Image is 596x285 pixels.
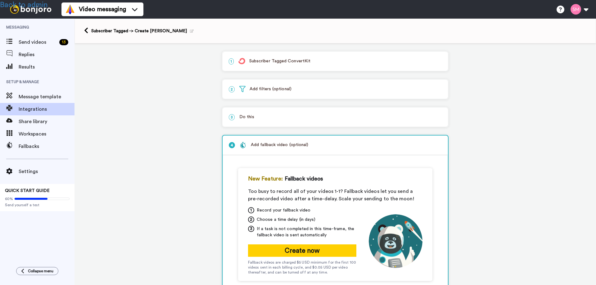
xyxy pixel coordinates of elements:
span: Results [19,63,74,71]
div: 3Do this [222,107,449,127]
span: 60% [5,196,13,201]
span: Integrations [19,105,74,113]
div: Too busy to record all of your videos 1-1? Fallback videos let you send a pre-recorded video afte... [248,188,422,203]
span: Settings [19,168,74,175]
span: 2 [248,216,254,223]
span: 1 [229,58,234,65]
span: 2 [229,86,235,92]
img: vm-color.svg [65,4,75,14]
p: Do this [229,114,442,120]
div: Add fallback video (optional) [240,142,308,148]
span: New Feature: [248,174,283,183]
span: 3 [248,226,254,232]
span: Fallback videos [285,174,323,183]
span: If a task is not completed in this time-frame, the fallback video is sent automatically [257,226,356,238]
div: 1Subscriber Tagged ConvertKit [222,51,449,71]
button: Collapse menu [16,267,58,275]
span: 3 [229,114,235,120]
span: Share library [19,118,74,125]
img: logo_convertkit.svg [238,58,245,64]
span: Send videos [19,38,57,46]
span: Collapse menu [28,269,53,274]
button: Create now [248,244,356,257]
div: 2Add filters (optional) [222,79,449,99]
span: Choose a time delay (in days) [257,216,315,223]
span: Message template [19,93,74,100]
div: Fallback videos are charged $5 USD minimum for the first 100 videos sent in each billing cycle, a... [248,260,356,275]
span: Fallbacks [19,143,74,150]
span: Record your fallback video [257,207,310,213]
img: filter.svg [239,86,246,92]
p: Add filters (optional) [229,86,442,92]
img: astronaut-joro.png [369,214,422,268]
span: 1 [248,207,254,213]
span: Workspaces [19,130,74,138]
div: 13 [59,39,68,45]
div: Subscriber Tagged -> Create [PERSON_NAME] [91,28,194,34]
span: Send yourself a test [5,203,70,207]
span: QUICK START GUIDE [5,189,50,193]
span: 4 [229,142,235,148]
span: Replies [19,51,74,58]
p: Subscriber Tagged ConvertKit [229,58,442,65]
span: Video messaging [79,5,126,14]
